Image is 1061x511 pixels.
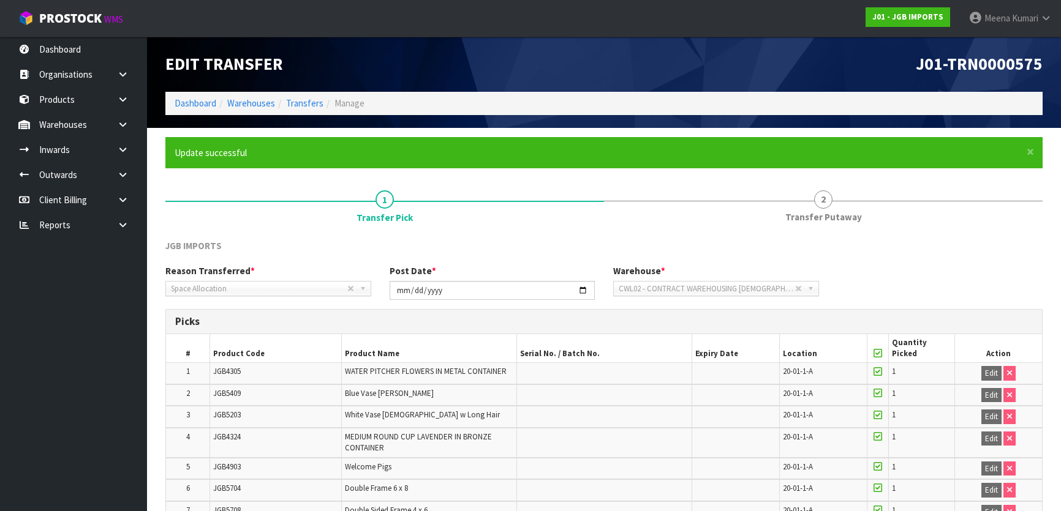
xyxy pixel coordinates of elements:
span: 2 [186,388,190,398]
span: Update successful [175,147,247,159]
span: 6 [186,483,190,493]
button: Edit [981,409,1002,424]
strong: J01 - JGB IMPORTS [872,12,943,22]
th: Location [779,334,867,363]
label: Warehouse [613,264,665,277]
span: Space Allocation [171,282,347,296]
span: 1 [892,409,896,420]
span: Transfer Putaway [785,211,862,223]
button: Edit [981,483,1002,498]
span: MEDIUM ROUND CUP LAVENDER IN BRONZE CONTAINER [345,431,492,453]
span: 1 [892,388,896,398]
a: Dashboard [175,97,216,109]
span: JGB4305 [213,366,241,376]
span: White Vase [DEMOGRAPHIC_DATA] w Long Hair [345,409,500,420]
button: Edit [981,461,1002,476]
span: Manage [334,97,364,109]
span: J01-TRN0000575 [916,53,1043,75]
th: Action [954,334,1042,363]
span: 20-01-1-A [783,461,813,472]
input: Post Date [390,281,595,300]
button: Edit [981,388,1002,403]
span: 20-01-1-A [783,431,813,442]
small: WMS [104,13,123,25]
span: × [1027,143,1034,160]
span: WATER PITCHER FLOWERS IN METAL CONTAINER [345,366,507,376]
label: Reason Transferred [165,264,255,277]
span: 20-01-1-A [783,483,813,493]
h3: Picks [175,316,1033,327]
span: CWL02 - CONTRACT WAREHOUSING [DEMOGRAPHIC_DATA] RUBY [619,282,795,296]
span: 2 [814,190,833,209]
span: Blue Vase [PERSON_NAME] [345,388,434,398]
span: Meena [984,12,1010,24]
a: J01 - JGB IMPORTS [866,7,950,27]
span: JGB5704 [213,483,241,493]
span: 1 [892,483,896,493]
th: Quantity Picked [889,334,954,363]
span: 20-01-1-A [783,409,813,420]
span: JGB5203 [213,409,241,420]
span: Welcome Pigs [345,461,391,472]
span: JGB4903 [213,461,241,472]
th: Product Code [210,334,342,363]
img: cube-alt.png [18,10,34,26]
span: Double Frame 6 x 8 [345,483,408,493]
span: 4 [186,431,190,442]
span: 1 [892,431,896,442]
span: 1 [892,461,896,472]
button: Edit [981,366,1002,381]
span: JGB4324 [213,431,241,442]
span: 3 [186,409,190,420]
button: Edit [981,431,1002,446]
span: ProStock [39,10,102,26]
span: 1 [892,366,896,376]
span: 20-01-1-A [783,366,813,376]
span: JGB5409 [213,388,241,398]
span: 1 [376,190,394,209]
span: Kumari [1012,12,1038,24]
span: 20-01-1-A [783,388,813,398]
th: # [166,334,210,363]
span: Transfer Pick [357,211,413,224]
a: Warehouses [227,97,275,109]
th: Product Name [341,334,516,363]
th: Serial No. / Batch No. [516,334,692,363]
span: Edit Transfer [165,53,283,75]
label: Post Date [390,264,436,277]
span: 1 [186,366,190,376]
th: Expiry Date [692,334,779,363]
span: JGB IMPORTS [165,240,222,252]
span: 5 [186,461,190,472]
a: Transfers [286,97,323,109]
